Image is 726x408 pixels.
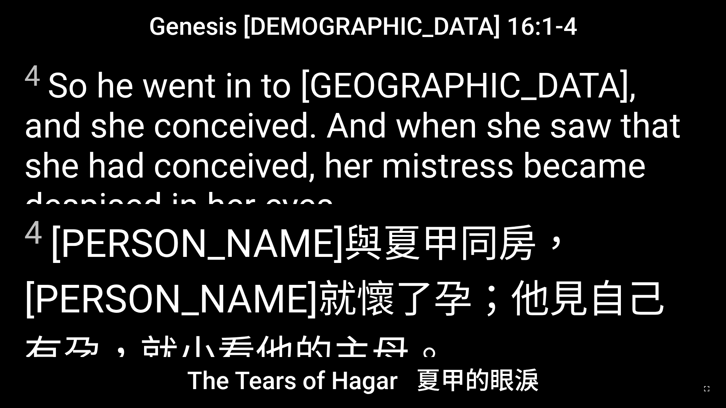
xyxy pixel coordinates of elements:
[24,59,702,226] span: So he went in to [GEOGRAPHIC_DATA], and she conceived. And when she saw that she had conceived, h...
[24,59,40,93] sup: 4
[256,332,448,377] wh7043: 他的主母
[101,332,448,377] wh2029: ，就小看
[24,221,665,377] wh1904: 同房
[24,214,42,252] sup: 4
[187,361,539,396] span: The Tears of Hagar 夏甲的眼淚
[149,12,577,41] span: Genesis [DEMOGRAPHIC_DATA] 16:1-4
[410,332,448,377] wh1404: 。
[24,221,665,377] wh935: ，[PERSON_NAME]就懷了孕
[24,212,702,379] span: [PERSON_NAME]與夏甲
